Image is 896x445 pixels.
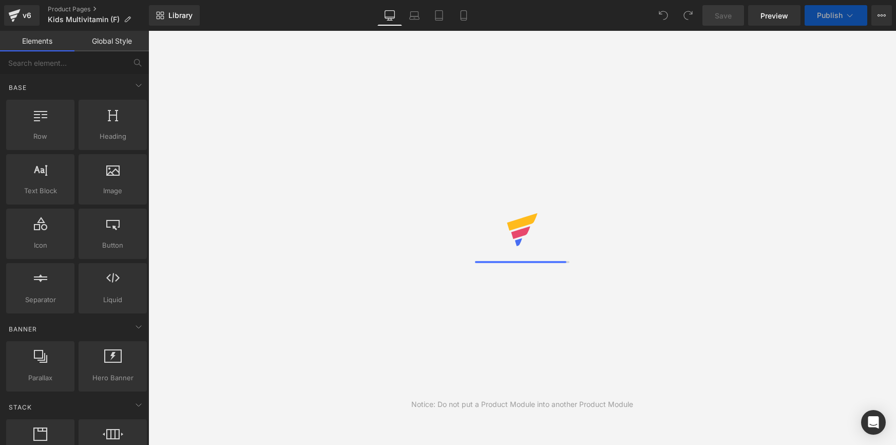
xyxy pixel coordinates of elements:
div: Notice: Do not put a Product Module into another Product Module [411,399,633,410]
a: v6 [4,5,40,26]
span: Icon [9,240,71,251]
a: Desktop [377,5,402,26]
span: Parallax [9,373,71,383]
span: Row [9,131,71,142]
span: Preview [760,10,788,21]
span: Kids Multivitamin (F) [48,15,120,24]
a: Global Style [74,31,149,51]
span: Stack [8,402,33,412]
span: Library [168,11,193,20]
div: Open Intercom Messenger [861,410,886,435]
div: v6 [21,9,33,22]
button: Undo [653,5,674,26]
a: Mobile [451,5,476,26]
span: Save [715,10,732,21]
span: Banner [8,324,38,334]
a: Laptop [402,5,427,26]
button: Publish [805,5,867,26]
a: Product Pages [48,5,149,13]
span: Heading [82,131,144,142]
button: More [871,5,892,26]
a: Tablet [427,5,451,26]
span: Button [82,240,144,251]
span: Liquid [82,294,144,305]
button: Redo [678,5,698,26]
a: New Library [149,5,200,26]
span: Text Block [9,186,71,196]
a: Preview [748,5,800,26]
span: Base [8,83,28,92]
span: Image [82,186,144,196]
span: Hero Banner [82,373,144,383]
span: Separator [9,294,71,305]
span: Publish [817,11,843,20]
